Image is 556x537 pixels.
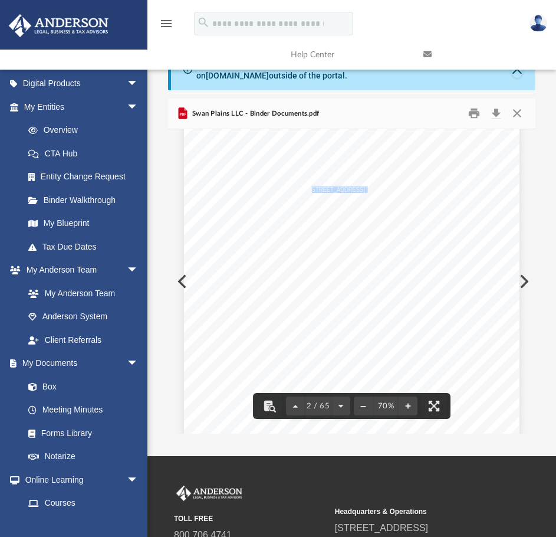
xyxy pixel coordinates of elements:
a: Online Learningarrow_drop_down [8,468,150,492]
i: menu [159,17,173,31]
div: File preview [168,129,536,434]
button: Close [506,104,528,123]
span: [US_STATE] [310,154,343,160]
span: Tax Year End: [226,338,262,343]
span: Manager(s) [226,266,254,272]
span: [DATE] [310,168,327,174]
a: Meeting Minutes [17,398,150,422]
span: Registered Agent: [226,201,270,207]
a: [DOMAIN_NAME] [206,71,269,80]
span: Tax Return Form: [226,351,270,357]
span: - [316,310,318,316]
div: Current zoom level [373,402,399,410]
img: User Pic [529,15,547,32]
span: [STREET_ADDRESS] [GEOGRAPHIC_DATA], WY 82001 [310,187,453,193]
span: Will not file a return. All income or loss is reported on the LLC [310,351,476,357]
a: My Entitiesarrow_drop_down [8,95,156,119]
span: (s) [247,237,254,243]
a: menu [159,22,173,31]
a: Tax Due Dates [17,235,156,258]
button: Enter fullscreen [421,393,447,419]
span: arrow_drop_down [127,95,150,119]
span: [DATE] [310,338,327,343]
a: Client Referrals [17,328,150,352]
button: Zoom in [399,393,417,419]
span: Business Address: [226,187,271,193]
button: Print [462,104,486,123]
span: [PERSON_NAME] [226,280,274,286]
span: 2 / 65 [305,402,332,410]
span: 85 [310,310,316,316]
a: Overview [17,119,156,142]
a: Entity Change Request [17,165,156,189]
button: Toggle findbar [256,393,282,419]
span: State of Formation: [226,154,273,160]
button: Download [485,104,506,123]
img: Anderson Advisors Platinum Portal [5,14,112,37]
button: Next page [331,393,350,419]
span: Swan Plains LLC - Binder Documents.pdf [190,109,319,119]
span: 100% [387,253,401,258]
a: Help Center [282,31,414,78]
i: search [197,16,210,29]
span: [PERSON_NAME] Registered Agents [310,201,400,207]
span: Tax Status: [226,323,254,329]
span: arrow_drop_down [127,352,150,376]
span: Ownership and Management Information [226,222,364,230]
img: Anderson Advisors Platinum Portal [174,486,245,501]
a: Digital Productsarrow_drop_down [8,72,156,96]
a: Notarize [17,445,150,469]
button: Next File [510,265,536,298]
span: Return Due Date: [226,372,269,378]
span: Ownership [386,237,413,243]
span: Disregarded Entity [310,323,356,329]
span: arrow_drop_down [127,258,150,283]
span: Coventry Plains LLC [226,253,278,258]
span: Member [226,237,247,243]
span: Date of Formation: [226,168,272,174]
span: arrow_drop_down [127,72,150,96]
span: [STREET_ADDRESS] [310,208,364,214]
span: 1941487 [318,310,340,316]
span: Entity Tax Information [226,294,304,302]
span: No tax return is due for this entity. [310,372,393,378]
button: Previous File [168,265,194,298]
button: Zoom out [354,393,373,419]
button: Previous page [286,393,305,419]
span: member's tax return. [310,358,360,364]
a: Box [17,375,144,398]
small: Headquarters & Operations [335,506,488,517]
a: Courses [17,492,150,515]
small: TOLL FREE [174,513,327,524]
a: Anderson System [17,305,150,329]
a: Forms Library [17,421,144,445]
a: My Documentsarrow_drop_down [8,352,150,375]
a: Binder Walkthrough [17,188,156,212]
span: Entity Formation Information [226,139,325,146]
a: CTA Hub [17,142,156,165]
button: 2 / 65 [305,393,332,419]
span: arrow_drop_down [127,468,150,492]
div: Preview [168,99,536,434]
a: My Anderson Teamarrow_drop_down [8,258,150,282]
div: Document Viewer [168,129,536,434]
a: My Anderson Team [17,281,144,305]
span: EIN #: [226,310,243,316]
a: My Blueprint [17,212,150,235]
